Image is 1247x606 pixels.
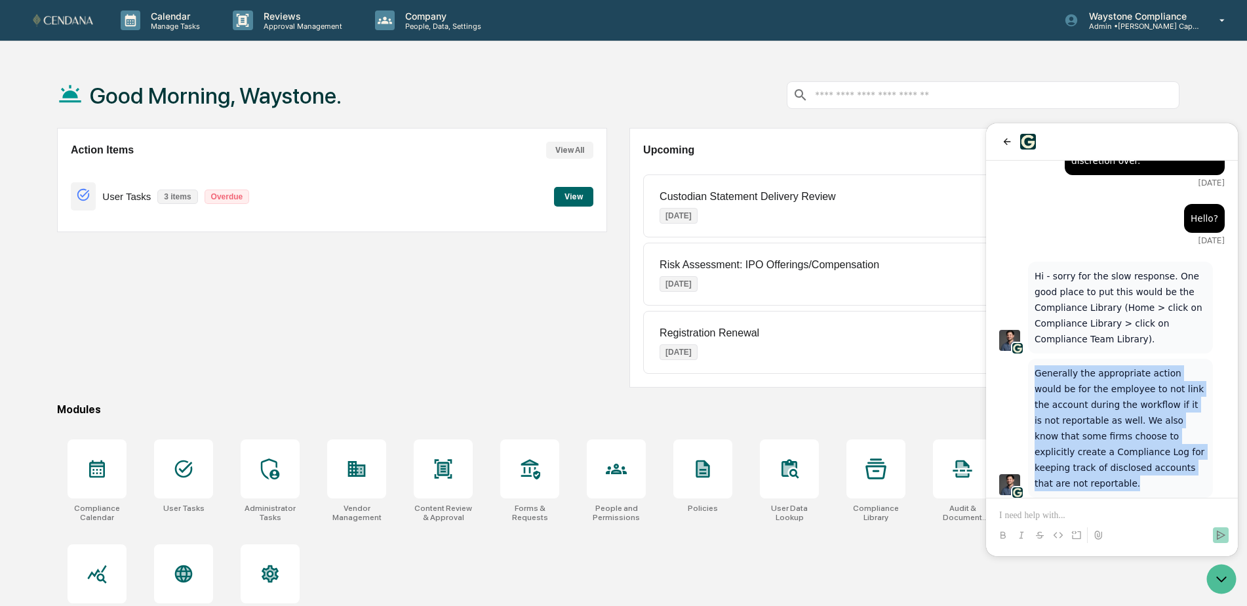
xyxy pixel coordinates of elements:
p: Reviews [253,10,349,22]
div: Content Review & Approval [414,504,473,522]
div: Compliance Calendar [68,504,127,522]
p: Calendar [140,10,207,22]
p: People, Data, Settings [395,22,488,31]
div: Audit & Document Logs [933,504,992,522]
button: View All [546,142,593,159]
p: [DATE] [660,344,698,360]
div: Modules [57,403,1179,416]
p: Registration Renewal [660,327,759,339]
button: View [554,187,593,207]
iframe: Customer support window [986,123,1238,556]
p: Approval Management [253,22,349,31]
h2: Upcoming [643,144,694,156]
div: Administrator Tasks [241,504,300,522]
h1: Good Morning, Waystone. [90,83,342,109]
div: Compliance Library [846,504,905,522]
p: [DATE] [660,208,698,224]
h2: Action Items [71,144,134,156]
div: Vendor Management [327,504,386,522]
div: Policies [688,504,718,513]
img: logo [31,10,94,30]
p: Manage Tasks [140,22,207,31]
p: 3 items [157,190,197,204]
div: User Tasks [163,504,205,513]
iframe: Open customer support [1205,563,1240,598]
p: [DATE] [660,276,698,292]
div: People and Permissions [587,504,646,522]
a: View [554,190,593,202]
div: User Data Lookup [760,504,819,522]
p: User Tasks [102,191,151,202]
p: Overdue [205,190,250,204]
p: Custodian Statement Delivery Review [660,191,836,203]
div: Forms & Requests [500,504,559,522]
p: Risk Assessment: IPO Offerings/Compensation [660,259,879,271]
p: Admin • [PERSON_NAME] Capital [1079,22,1200,31]
p: Company [395,10,488,22]
p: Waystone Compliance [1079,10,1200,22]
